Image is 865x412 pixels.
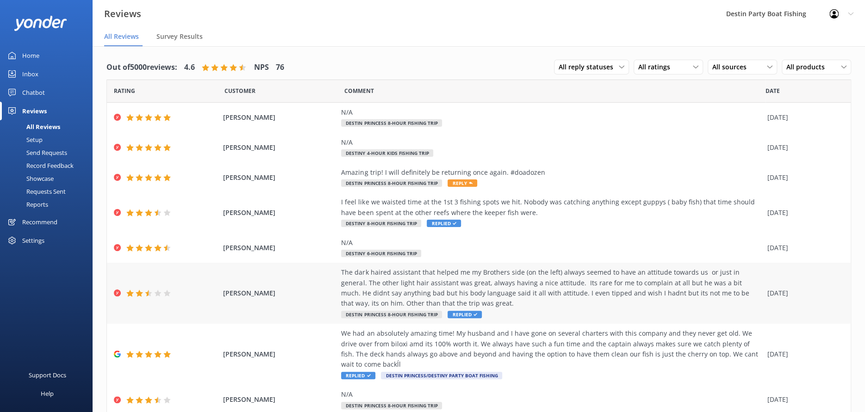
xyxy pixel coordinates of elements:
div: [DATE] [767,349,839,359]
a: Showcase [6,172,93,185]
span: [PERSON_NAME] [223,349,337,359]
a: Setup [6,133,93,146]
div: [DATE] [767,288,839,298]
div: Chatbot [22,83,45,102]
span: Question [344,86,374,95]
span: Date [224,86,255,95]
div: Support Docs [29,366,66,384]
h4: NPS [254,61,269,74]
span: Survey Results [156,32,203,41]
div: I feel like we waisted time at the 1st 3 fishing spots we hit. Nobody was catching anything excep... [341,197,762,218]
div: [DATE] [767,394,839,405]
div: Amazing trip! I will definitely be returning once again. #doadozen [341,167,762,178]
div: N/A [341,238,762,248]
a: Reports [6,198,93,211]
div: [DATE] [767,142,839,153]
span: [PERSON_NAME] [223,142,337,153]
span: Destin Princess/Destiny Party Boat Fishing [381,372,502,379]
div: We had an absolutely amazing time! My husband and I have gone on several charters with this compa... [341,328,762,370]
span: All Reviews [104,32,139,41]
div: Help [41,384,54,403]
div: Requests Sent [6,185,66,198]
span: Date [765,86,780,95]
div: All Reviews [6,120,60,133]
div: [DATE] [767,208,839,218]
div: Send Requests [6,146,67,159]
span: Replied [448,311,482,318]
div: [DATE] [767,243,839,253]
span: [PERSON_NAME] [223,243,337,253]
div: Reports [6,198,48,211]
div: [DATE] [767,112,839,123]
span: All products [786,62,830,72]
a: Record Feedback [6,159,93,172]
div: Settings [22,231,44,250]
span: All ratings [638,62,676,72]
span: Destin Princess 8-Hour Fishing Trip [341,119,442,127]
span: [PERSON_NAME] [223,208,337,218]
span: Reply [448,179,477,187]
span: Date [114,86,135,95]
div: N/A [341,107,762,117]
span: Destin Princess 8-Hour Fishing Trip [341,179,442,187]
span: Destin Princess 8-Hour Fishing Trip [341,402,442,409]
h4: 4.6 [184,61,195,74]
a: All Reviews [6,120,93,133]
span: Destiny 6-Hour Fishing Trip [341,250,421,257]
div: Record Feedback [6,159,74,172]
div: Showcase [6,172,54,185]
h4: Out of 5000 reviews: [106,61,177,74]
span: [PERSON_NAME] [223,288,337,298]
div: Recommend [22,213,57,231]
div: [DATE] [767,172,839,183]
span: Destiny 4-Hour Kids Fishing Trip [341,149,433,157]
span: Replied [341,372,375,379]
h3: Reviews [104,6,141,21]
div: The dark haired assistant that helped me my Brothers side (on the left) always seemed to have an ... [341,267,762,309]
div: Inbox [22,65,38,83]
span: All sources [712,62,752,72]
div: Setup [6,133,43,146]
span: Destiny 8-Hour Fishing Trip [341,220,421,227]
div: Home [22,46,39,65]
img: yonder-white-logo.png [14,16,67,31]
div: N/A [341,137,762,148]
span: [PERSON_NAME] [223,172,337,183]
a: Requests Sent [6,185,93,198]
h4: 76 [276,61,284,74]
span: [PERSON_NAME] [223,112,337,123]
span: Replied [427,220,461,227]
span: All reply statuses [559,62,619,72]
div: N/A [341,389,762,400]
span: [PERSON_NAME] [223,394,337,405]
a: Send Requests [6,146,93,159]
span: Destin Princess 8-Hour Fishing Trip [341,311,442,318]
div: Reviews [22,102,47,120]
